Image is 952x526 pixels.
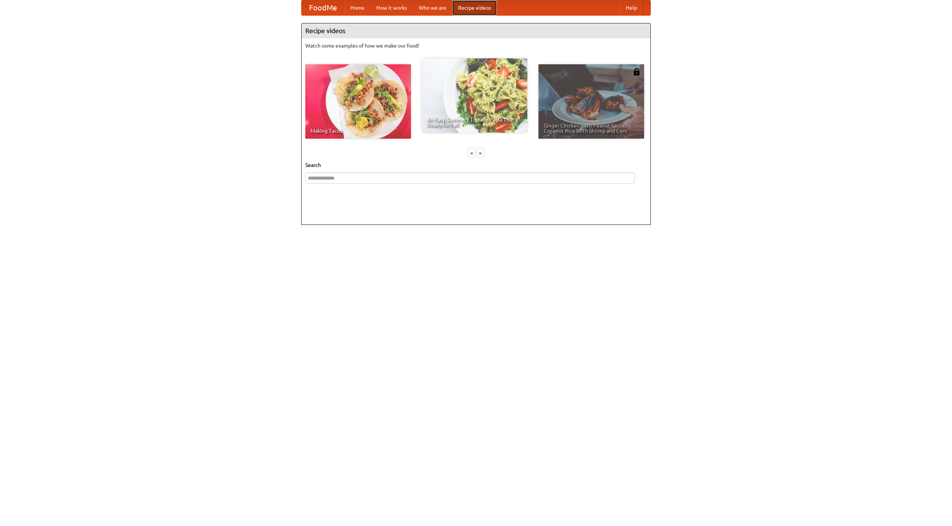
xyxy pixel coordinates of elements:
h4: Recipe videos [302,23,650,38]
span: An Easy, Summery Tomato Pasta That's Ready for Fall [427,117,522,128]
div: » [477,148,484,158]
a: FoodMe [302,0,344,15]
h5: Search [305,161,647,169]
a: An Easy, Summery Tomato Pasta That's Ready for Fall [422,58,527,133]
a: Help [620,0,643,15]
div: « [468,148,475,158]
a: How it works [370,0,413,15]
p: Watch some examples of how we make our food! [305,42,647,49]
a: Recipe videos [452,0,497,15]
img: 483408.png [633,68,640,75]
a: Who we are [413,0,452,15]
a: Home [344,0,370,15]
a: Making Tacos [305,64,411,139]
span: Making Tacos [311,128,406,133]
